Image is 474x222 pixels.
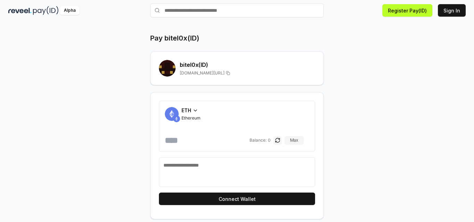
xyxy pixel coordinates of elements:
[60,6,79,15] div: Alpha
[159,193,315,205] button: Connect Wallet
[173,115,180,122] img: ETH.svg
[150,33,199,43] h1: Pay bitel0x(ID)
[438,4,466,17] button: Sign In
[181,115,201,121] span: Ethereum
[8,6,32,15] img: reveel_dark
[285,136,304,144] button: Max
[268,137,271,143] span: 0
[180,61,315,69] h2: bitel0x (ID)
[180,70,225,76] span: [DOMAIN_NAME][URL]
[249,137,266,143] span: Balance:
[33,6,59,15] img: pay_id
[382,4,432,17] button: Register Pay(ID)
[181,107,191,114] span: ETH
